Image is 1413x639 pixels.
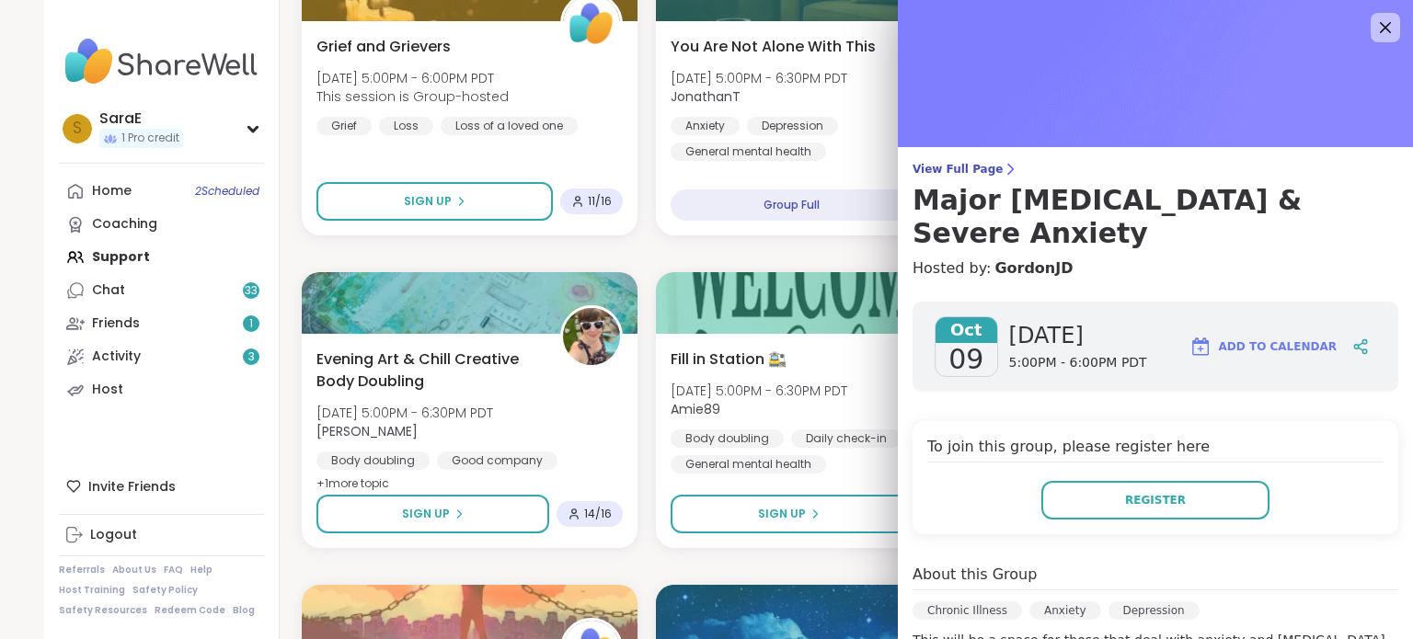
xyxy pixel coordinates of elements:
span: 14 / 16 [584,507,612,521]
div: Friends [92,314,140,333]
a: Referrals [59,564,105,576]
h4: To join this group, please register here [927,436,1384,462]
div: Anxiety [671,117,740,135]
div: Invite Friends [59,470,264,503]
span: [DATE] 5:00PM - 6:00PM PDT [316,69,509,87]
span: 1 Pro credit [121,131,179,146]
div: Home [92,182,132,200]
span: 2 Scheduled [195,184,259,199]
span: [DATE] 5:00PM - 6:30PM PDT [671,69,847,87]
div: Group Full [671,189,913,221]
a: Help [190,564,213,576]
div: Loss [379,117,433,135]
b: JonathanT [671,87,741,106]
span: This session is Group-hosted [316,87,509,106]
a: Host [59,373,264,406]
div: Close Step [1382,7,1406,31]
span: 33 [245,283,258,299]
span: 11 / 16 [588,194,612,209]
b: [PERSON_NAME] [316,422,418,440]
div: Depression [747,117,838,135]
button: Add to Calendar [1181,325,1345,369]
span: Evening Art & Chill Creative Body Doubling [316,348,540,393]
a: Coaching [59,208,264,241]
span: You Are Not Alone With This [671,36,876,58]
span: S [73,117,82,141]
div: Chat [92,281,125,300]
a: Host Training [59,584,125,597]
div: Good company [437,451,557,470]
span: Sign Up [758,506,806,522]
div: General mental health [671,455,826,474]
div: Body doubling [316,451,430,470]
a: Redeem Code [155,604,225,617]
div: Activity [92,348,141,366]
a: Safety Resources [59,604,147,617]
div: Body doubling [671,429,784,448]
span: Register [1125,492,1186,508]
span: [DATE] [1009,321,1147,350]
div: Daily check-in [791,429,902,448]
span: 3 [248,349,255,365]
div: Grief [316,117,372,135]
h4: About this Group [913,564,1037,586]
span: Add to Calendar [1219,338,1337,355]
a: FAQ [164,564,183,576]
button: Sign Up [671,495,908,533]
a: GordonJD [994,257,1073,280]
div: SaraE [99,108,183,129]
span: 5:00PM - 6:00PM PDT [1009,354,1147,372]
div: Host [92,381,123,399]
span: [DATE] 5:00PM - 6:30PM PDT [671,382,847,400]
div: Loss of a loved one [441,117,578,135]
a: View Full PageMajor [MEDICAL_DATA] & Severe Anxiety [913,162,1398,250]
span: Sign Up [402,506,450,522]
a: Logout [59,519,264,552]
button: Sign Up [316,182,553,221]
span: Oct [936,317,997,343]
div: Depression [1109,601,1200,620]
span: Fill in Station 🚉 [671,348,787,371]
h4: Hosted by: [913,257,1398,280]
div: General mental health [671,143,826,161]
img: Adrienne_QueenOfTheDawn [563,308,620,365]
div: Anxiety [1029,601,1100,620]
img: ShareWell Logomark [1189,336,1212,358]
h3: Major [MEDICAL_DATA] & Severe Anxiety [913,184,1398,250]
div: Coaching [92,215,157,234]
button: Sign Up [316,495,549,533]
a: Friends1 [59,307,264,340]
a: Activity3 [59,340,264,373]
span: Sign Up [404,193,452,210]
a: About Us [112,564,156,576]
span: 1 [249,316,253,332]
span: View Full Page [913,162,1398,177]
b: Amie89 [671,400,720,418]
span: [DATE] 5:00PM - 6:30PM PDT [316,404,493,422]
div: Logout [90,526,137,544]
img: ShareWell Nav Logo [59,29,264,94]
button: Register [1041,481,1269,519]
a: Home2Scheduled [59,175,264,208]
span: 09 [948,343,983,376]
a: Blog [233,604,255,617]
span: Grief and Grievers [316,36,451,58]
div: Chronic Illness [913,601,1022,620]
a: Safety Policy [132,584,198,597]
a: Chat33 [59,274,264,307]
